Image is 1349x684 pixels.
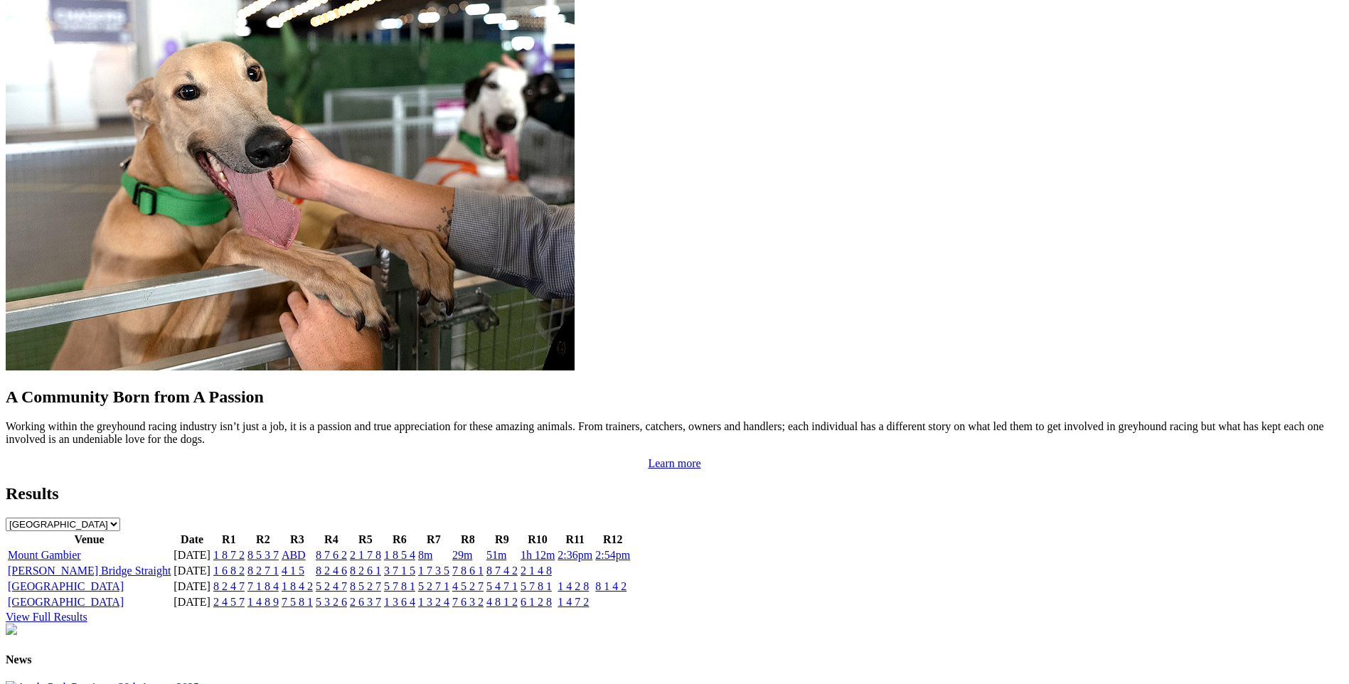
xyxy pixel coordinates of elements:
[452,596,484,608] a: 7 6 3 2
[384,549,415,561] a: 1 8 5 4
[6,420,1343,446] p: Working within the greyhound racing industry isn’t just a job, it is a passion and true appreciat...
[173,548,211,562] td: [DATE]
[213,565,245,577] a: 1 6 8 2
[173,564,211,578] td: [DATE]
[281,533,314,547] th: R3
[247,565,279,577] a: 8 2 7 1
[316,565,347,577] a: 8 2 4 6
[247,596,279,608] a: 1 4 8 9
[213,580,245,592] a: 8 2 4 7
[417,533,450,547] th: R7
[282,549,306,561] a: ABD
[8,596,124,608] a: [GEOGRAPHIC_DATA]
[558,596,589,608] a: 1 4 7 2
[350,549,381,561] a: 2 1 7 8
[282,580,313,592] a: 1 8 4 2
[6,484,1343,503] h2: Results
[383,533,416,547] th: R6
[173,595,211,609] td: [DATE]
[452,549,472,561] a: 29m
[452,580,484,592] a: 4 5 2 7
[486,533,518,547] th: R9
[173,533,211,547] th: Date
[316,596,347,608] a: 5 3 2 6
[384,596,415,608] a: 1 3 6 4
[350,565,381,577] a: 8 2 6 1
[452,533,484,547] th: R8
[213,533,245,547] th: R1
[247,533,279,547] th: R2
[173,579,211,594] td: [DATE]
[247,549,279,561] a: 8 5 3 7
[521,596,552,608] a: 6 1 2 8
[7,533,171,547] th: Venue
[486,596,518,608] a: 4 8 1 2
[521,580,552,592] a: 5 7 8 1
[418,549,432,561] a: 8m
[558,580,589,592] a: 1 4 2 8
[282,596,313,608] a: 7 5 8 1
[595,549,630,561] a: 2:54pm
[349,533,382,547] th: R5
[350,596,381,608] a: 2 6 3 7
[282,565,304,577] a: 4 1 5
[6,653,1343,666] h4: News
[384,565,415,577] a: 3 7 1 5
[316,580,347,592] a: 5 2 4 7
[213,596,245,608] a: 2 4 5 7
[6,624,17,635] img: chasers_homepage.jpg
[521,565,552,577] a: 2 1 4 8
[648,457,700,469] a: Learn more
[8,565,171,577] a: [PERSON_NAME] Bridge Straight
[8,549,81,561] a: Mount Gambier
[486,565,518,577] a: 8 7 4 2
[6,388,1343,407] h2: A Community Born from A Passion
[520,533,555,547] th: R10
[595,580,626,592] a: 8 1 4 2
[521,549,555,561] a: 1h 12m
[594,533,631,547] th: R12
[418,565,449,577] a: 1 7 3 5
[486,549,506,561] a: 51m
[557,533,593,547] th: R11
[486,580,518,592] a: 5 4 7 1
[384,580,415,592] a: 5 7 8 1
[418,596,449,608] a: 1 3 2 4
[452,565,484,577] a: 7 8 6 1
[6,611,87,623] a: View Full Results
[315,533,348,547] th: R4
[213,549,245,561] a: 1 8 7 2
[247,580,279,592] a: 7 1 8 4
[418,580,449,592] a: 5 2 7 1
[8,580,124,592] a: [GEOGRAPHIC_DATA]
[316,549,347,561] a: 8 7 6 2
[350,580,381,592] a: 8 5 2 7
[558,549,592,561] a: 2:36pm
